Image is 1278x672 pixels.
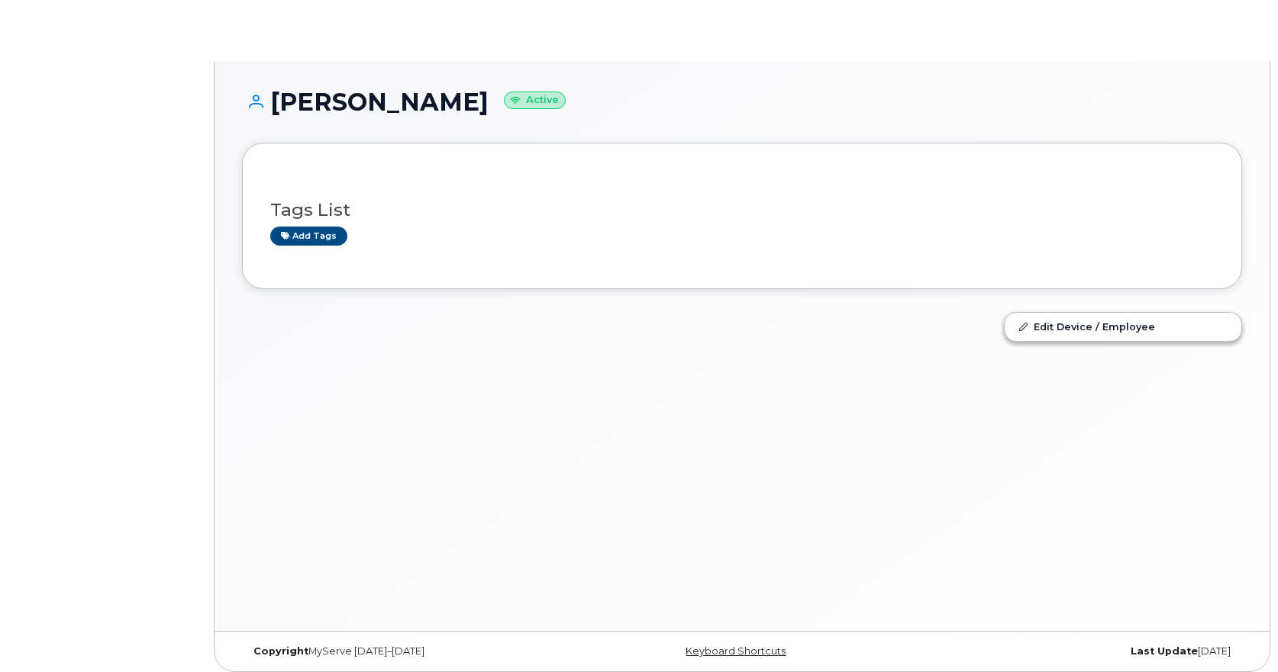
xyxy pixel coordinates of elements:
[908,645,1242,658] div: [DATE]
[270,201,1214,220] h3: Tags List
[504,92,566,109] small: Active
[270,227,347,246] a: Add tags
[253,645,308,657] strong: Copyright
[1131,645,1198,657] strong: Last Update
[242,645,576,658] div: MyServe [DATE]–[DATE]
[242,88,1242,115] h1: [PERSON_NAME]
[1005,313,1241,340] a: Edit Device / Employee
[686,645,786,657] a: Keyboard Shortcuts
